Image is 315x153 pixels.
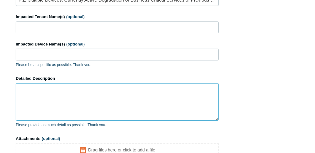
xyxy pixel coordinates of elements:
label: Impacted Tenant Name(s) [16,14,219,20]
span: (optional) [66,14,85,19]
label: Attachments [16,136,219,142]
label: Impacted Device Name(s) [16,41,219,47]
label: Detailed Description [16,75,219,82]
p: Please provide as much detail as possible. Thank you. [16,122,219,128]
p: Please be as specific as possible. Thank you. [16,62,219,68]
span: (optional) [66,42,85,46]
span: (optional) [42,136,60,141]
